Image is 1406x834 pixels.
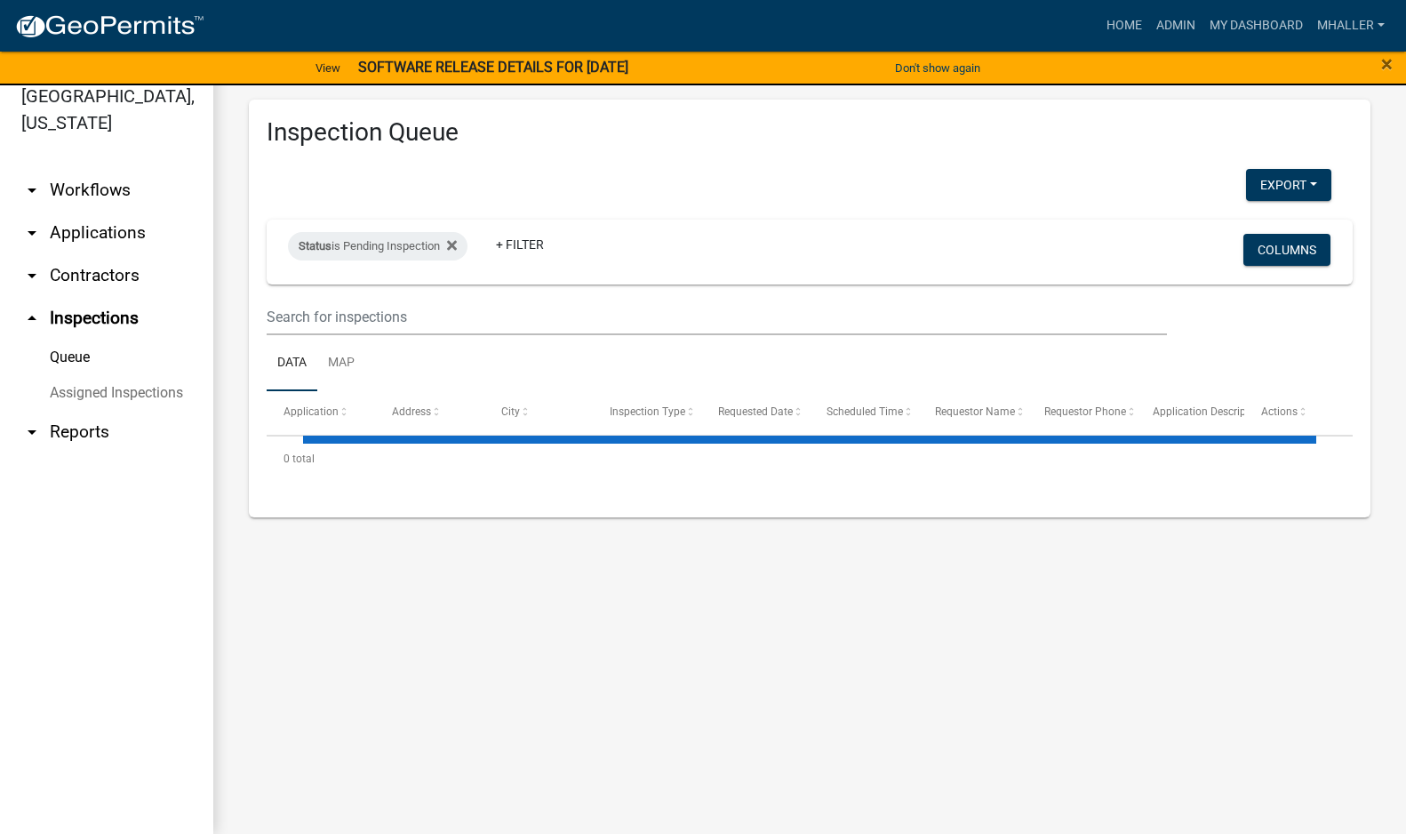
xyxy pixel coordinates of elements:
[1243,234,1330,266] button: Columns
[482,229,558,261] a: + Filter
[1246,169,1331,201] button: Export
[21,265,43,286] i: arrow_drop_down
[1244,391,1353,434] datatable-header-cell: Actions
[888,53,987,83] button: Don't show again
[317,335,365,392] a: Map
[935,405,1015,418] span: Requestor Name
[21,222,43,244] i: arrow_drop_down
[1381,52,1393,76] span: ×
[21,180,43,201] i: arrow_drop_down
[1136,391,1244,434] datatable-header-cell: Application Description
[701,391,810,434] datatable-header-cell: Requested Date
[810,391,918,434] datatable-header-cell: Scheduled Time
[375,391,483,434] datatable-header-cell: Address
[21,308,43,329] i: arrow_drop_up
[21,421,43,443] i: arrow_drop_down
[1149,9,1202,43] a: Admin
[718,405,793,418] span: Requested Date
[1381,53,1393,75] button: Close
[1044,405,1126,418] span: Requestor Phone
[827,405,903,418] span: Scheduled Time
[267,117,1353,148] h3: Inspection Queue
[1261,405,1298,418] span: Actions
[1310,9,1392,43] a: mhaller
[610,405,685,418] span: Inspection Type
[299,239,332,253] span: Status
[288,232,467,261] div: is Pending Inspection
[1153,405,1265,418] span: Application Description
[358,59,628,76] strong: SOFTWARE RELEASE DETAILS FOR [DATE]
[267,391,375,434] datatable-header-cell: Application
[308,53,348,83] a: View
[267,335,317,392] a: Data
[1099,9,1149,43] a: Home
[501,405,520,418] span: City
[593,391,701,434] datatable-header-cell: Inspection Type
[267,437,1353,481] div: 0 total
[1027,391,1135,434] datatable-header-cell: Requestor Phone
[1202,9,1310,43] a: My Dashboard
[284,405,339,418] span: Application
[918,391,1027,434] datatable-header-cell: Requestor Name
[483,391,592,434] datatable-header-cell: City
[267,299,1167,335] input: Search for inspections
[392,405,431,418] span: Address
